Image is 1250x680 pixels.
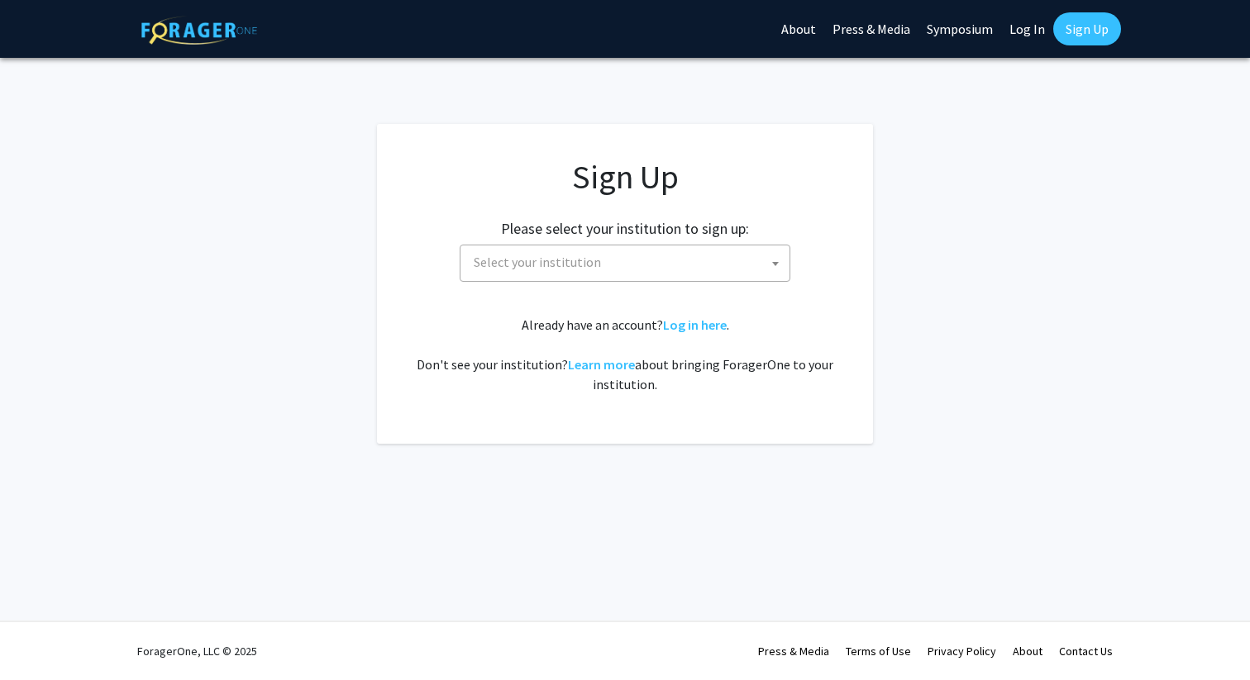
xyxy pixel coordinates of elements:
[1053,12,1121,45] a: Sign Up
[568,356,635,373] a: Learn more about bringing ForagerOne to your institution
[501,220,749,238] h2: Please select your institution to sign up:
[474,254,601,270] span: Select your institution
[410,157,840,197] h1: Sign Up
[1013,644,1042,659] a: About
[141,16,257,45] img: ForagerOne Logo
[467,245,790,279] span: Select your institution
[137,622,257,680] div: ForagerOne, LLC © 2025
[663,316,727,333] a: Log in here
[758,644,829,659] a: Press & Media
[410,315,840,394] div: Already have an account? . Don't see your institution? about bringing ForagerOne to your institut...
[460,245,790,282] span: Select your institution
[1059,644,1113,659] a: Contact Us
[928,644,996,659] a: Privacy Policy
[846,644,911,659] a: Terms of Use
